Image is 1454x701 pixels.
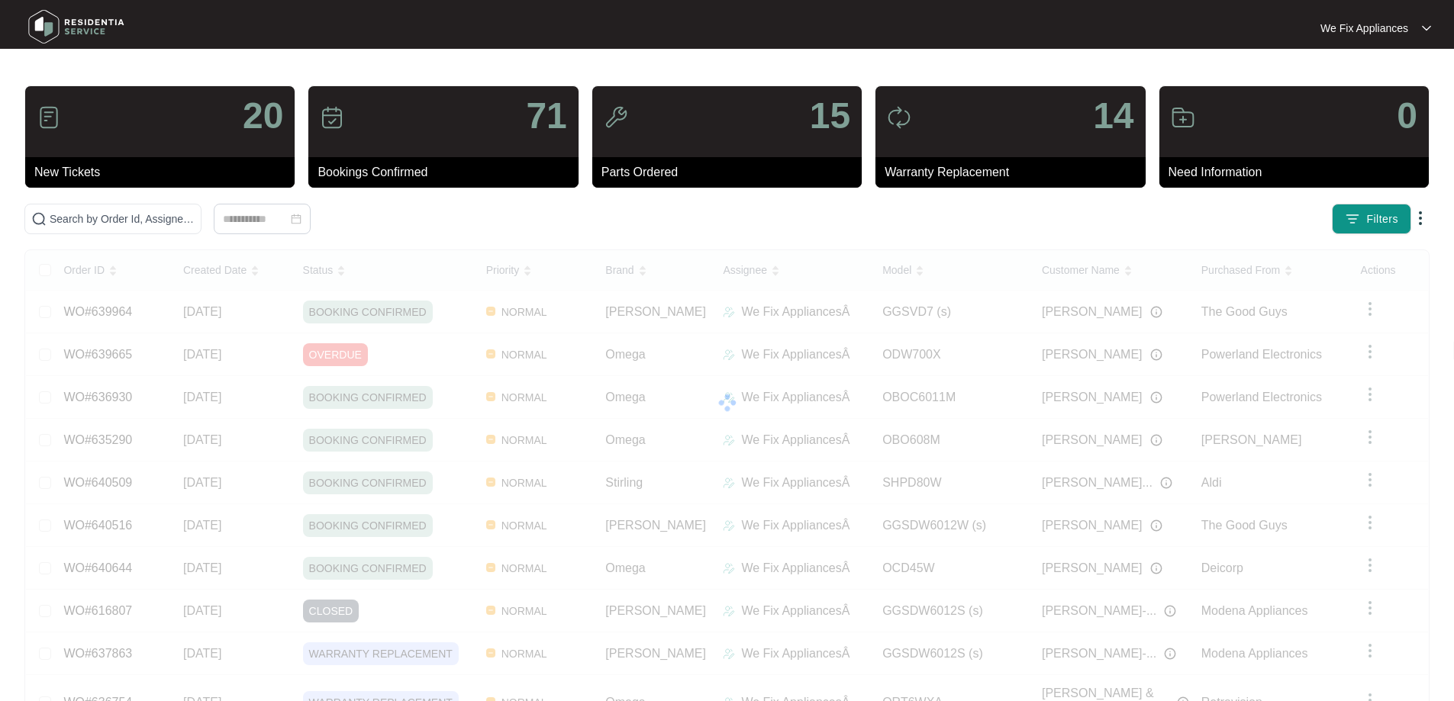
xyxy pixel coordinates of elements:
img: dropdown arrow [1411,209,1430,227]
p: 15 [810,98,850,134]
p: 0 [1397,98,1417,134]
p: Bookings Confirmed [318,163,578,182]
p: Warranty Replacement [885,163,1145,182]
img: icon [37,105,61,130]
img: dropdown arrow [1422,24,1431,32]
p: 14 [1093,98,1133,134]
span: Filters [1366,211,1398,227]
p: We Fix Appliances [1320,21,1408,36]
p: 20 [243,98,283,134]
img: icon [887,105,911,130]
button: filter iconFilters [1332,204,1411,234]
img: search-icon [31,211,47,227]
p: New Tickets [34,163,295,182]
p: Need Information [1169,163,1429,182]
p: Parts Ordered [601,163,862,182]
img: residentia service logo [23,4,130,50]
img: icon [320,105,344,130]
img: filter icon [1345,211,1360,227]
img: icon [604,105,628,130]
img: icon [1171,105,1195,130]
p: 71 [526,98,566,134]
input: Search by Order Id, Assignee Name, Customer Name, Brand and Model [50,211,195,227]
